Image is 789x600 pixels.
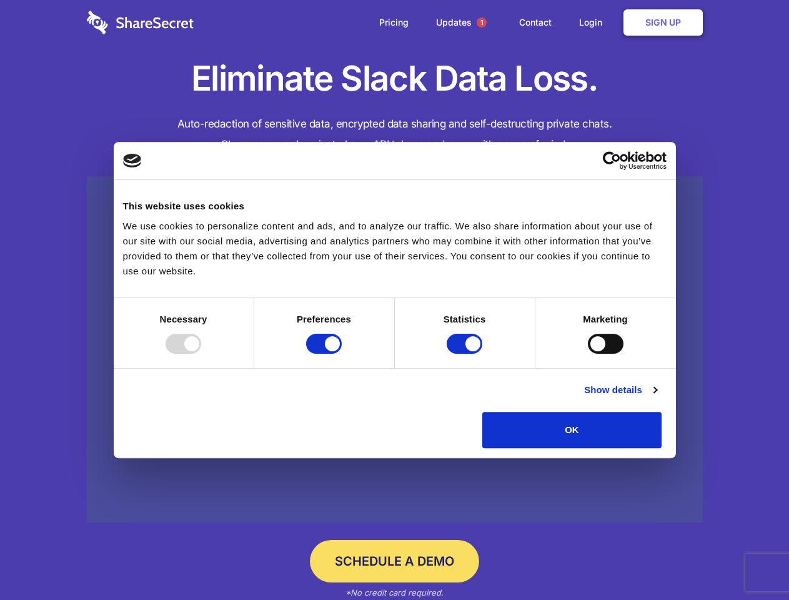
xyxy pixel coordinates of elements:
a: Login [567,3,621,42]
button: OK [482,412,662,448]
a: Contact [507,3,564,42]
div: We use cookies to personalize content and ads, and to analyze our traffic. We also share informat... [123,219,667,279]
a: Usercentrics Cookiebot - opens in a new window [557,151,667,170]
a: Pricing [367,3,421,42]
span: 1 [477,17,487,27]
a: Schedule a Demo [310,540,479,582]
strong: Marketing [583,314,628,324]
div: This website uses cookies [123,199,667,214]
a: Wistia video thumbnail [87,176,703,523]
a: Sign Up [623,9,703,36]
strong: Necessary [160,314,207,324]
em: *No credit card required. [345,587,444,597]
img: logo-wordmark-white-trans-d4663122ce5f474addd5e946df7df03e33cb6a1c49d2221995e7729f52c070b2.svg [87,11,194,34]
h1: Eliminate Slack Data Loss. [87,56,703,101]
strong: Preferences [297,314,351,324]
img: logo [123,154,142,167]
h4: Auto-redaction of sensitive data, encrypted data sharing and self-destructing private chats. Shar... [87,114,703,155]
a: Show details [584,382,657,397]
strong: Statistics [444,314,486,324]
